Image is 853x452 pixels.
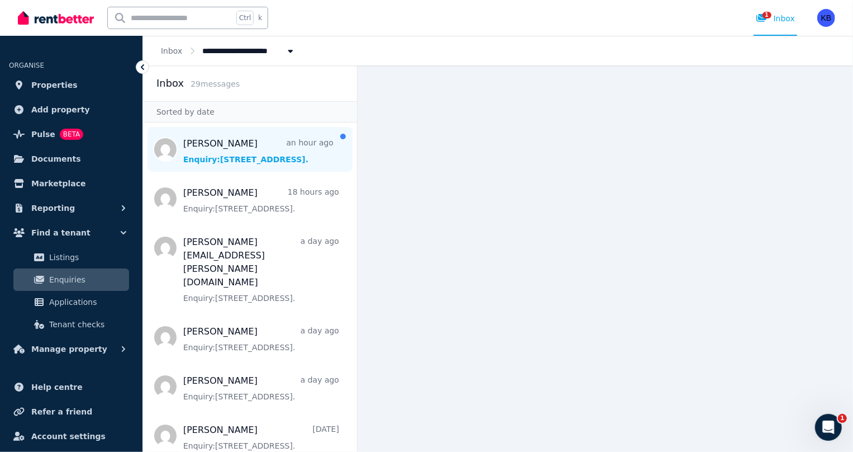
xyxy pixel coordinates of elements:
[31,128,55,141] span: Pulse
[9,376,134,398] a: Help centre
[49,273,125,286] span: Enquiries
[60,129,83,140] span: BETA
[31,430,106,443] span: Account settings
[31,405,92,418] span: Refer a friend
[763,12,771,18] span: 1
[31,226,90,239] span: Find a tenant
[183,325,339,353] a: [PERSON_NAME]a day agoEnquiry:[STREET_ADDRESS].
[9,197,134,219] button: Reporting
[9,148,134,170] a: Documents
[183,186,339,214] a: [PERSON_NAME]18 hours agoEnquiry:[STREET_ADDRESS].
[838,414,847,423] span: 1
[31,177,85,190] span: Marketplace
[143,101,357,123] div: Sorted by date
[190,79,240,88] span: 29 message s
[815,414,842,441] iframe: Intercom live chat
[9,222,134,244] button: Find a tenant
[9,62,44,69] span: ORGANISE
[156,76,184,91] h2: Inbox
[183,374,339,402] a: [PERSON_NAME]a day agoEnquiry:[STREET_ADDRESS].
[31,78,78,92] span: Properties
[143,123,357,452] nav: Message list
[756,13,795,24] div: Inbox
[9,74,134,96] a: Properties
[9,425,134,448] a: Account settings
[49,295,125,309] span: Applications
[49,251,125,264] span: Listings
[143,36,314,65] nav: Breadcrumb
[183,236,339,304] a: [PERSON_NAME][EMAIL_ADDRESS][PERSON_NAME][DOMAIN_NAME]a day agoEnquiry:[STREET_ADDRESS].
[9,98,134,121] a: Add property
[9,123,134,145] a: PulseBETA
[161,46,182,55] a: Inbox
[9,338,134,360] button: Manage property
[31,342,107,356] span: Manage property
[258,13,262,22] span: k
[9,401,134,423] a: Refer a friend
[49,318,125,331] span: Tenant checks
[183,423,339,451] a: [PERSON_NAME][DATE]Enquiry:[STREET_ADDRESS].
[236,11,254,25] span: Ctrl
[18,10,94,26] img: RentBetter
[31,152,81,166] span: Documents
[13,291,129,313] a: Applications
[13,313,129,336] a: Tenant checks
[13,269,129,291] a: Enquiries
[31,380,83,394] span: Help centre
[13,246,129,269] a: Listings
[31,201,75,215] span: Reporting
[9,172,134,195] a: Marketplace
[183,137,333,165] a: [PERSON_NAME]an hour agoEnquiry:[STREET_ADDRESS].
[817,9,835,27] img: Kevin Bock
[31,103,90,116] span: Add property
